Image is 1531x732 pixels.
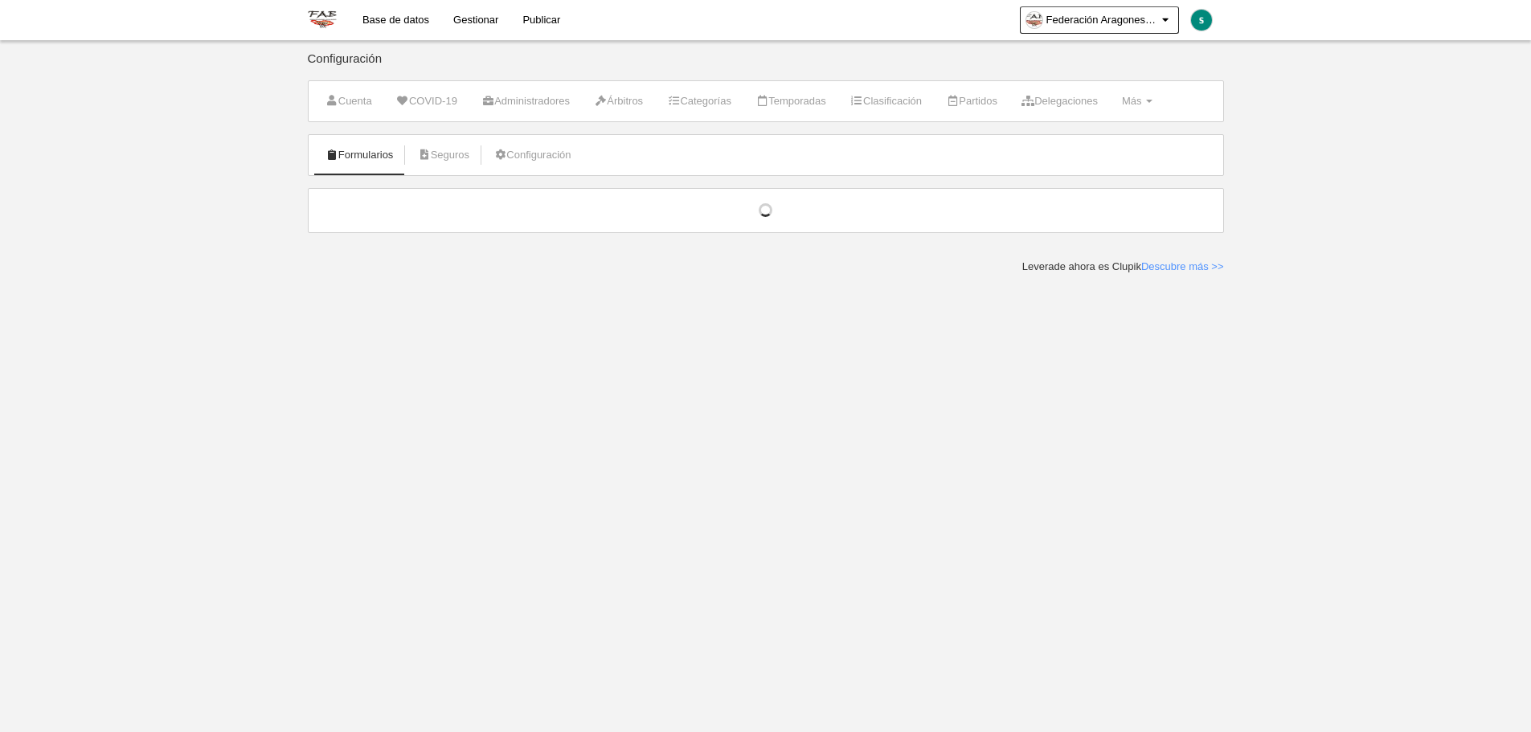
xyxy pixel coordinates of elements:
[387,89,466,113] a: COVID-19
[408,143,478,167] a: Seguros
[485,143,579,167] a: Configuración
[1013,89,1107,113] a: Delegaciones
[937,89,1006,113] a: Partidos
[1022,260,1224,274] div: Leverade ahora es Clupik
[1046,12,1159,28] span: Federación Aragonesa de Baloncesto
[1020,6,1179,34] a: Federación Aragonesa de Baloncesto
[1122,95,1142,107] span: Más
[1113,89,1161,113] a: Más
[473,89,579,113] a: Administradores
[325,203,1207,218] div: Cargando
[317,143,403,167] a: Formularios
[317,89,381,113] a: Cuenta
[658,89,740,113] a: Categorías
[747,89,835,113] a: Temporadas
[1191,10,1212,31] img: c2l6ZT0zMHgzMCZmcz05JnRleHQ9UyZiZz0wMDg5N2I%3D.png
[1141,260,1224,272] a: Descubre más >>
[585,89,652,113] a: Árbitros
[308,10,338,29] img: Federación Aragonesa de Baloncesto
[308,52,1224,80] div: Configuración
[841,89,931,113] a: Clasificación
[1026,12,1042,28] img: OaNc0PYo2neu.30x30.jpg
